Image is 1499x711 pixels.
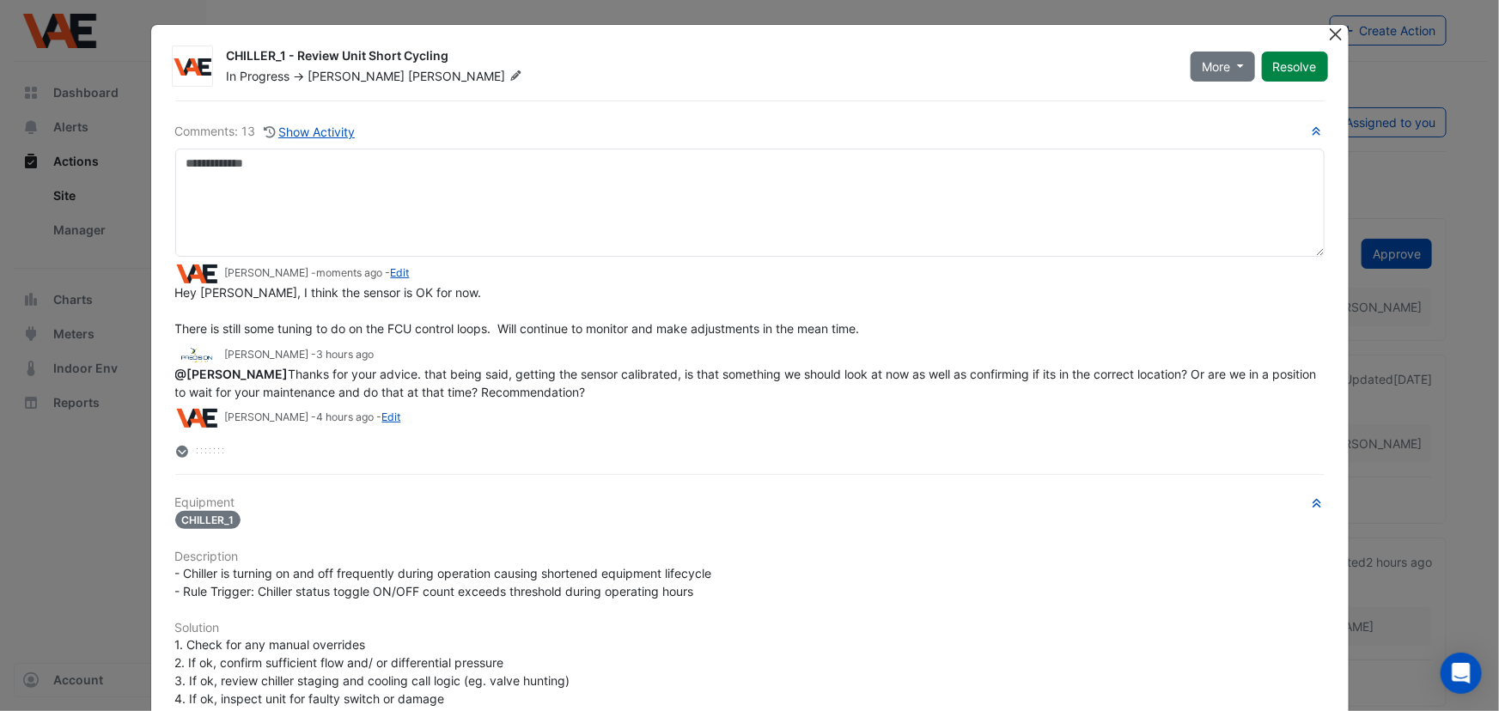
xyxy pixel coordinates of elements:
[175,495,1325,510] h6: Equipment
[308,69,405,83] span: [PERSON_NAME]
[175,409,218,428] img: VAE Group
[175,566,712,599] span: - Chiller is turning on and off frequently during operation causing shortened equipment lifecycle...
[175,345,218,364] img: Precision Group
[1441,653,1482,694] div: Open Intercom Messenger
[1262,52,1328,82] button: Resolve
[1202,58,1230,76] span: More
[175,446,191,458] fa-layers: More
[382,410,401,423] a: Edit
[175,511,241,529] span: CHILLER_1
[173,58,212,76] img: VAE Group
[409,68,526,85] span: [PERSON_NAME]
[1327,25,1345,43] button: Close
[391,266,410,279] a: Edit
[175,264,218,283] img: VAE Group
[317,348,375,361] span: 2025-08-15 11:41:19
[317,410,375,423] span: 2025-08-15 11:06:00
[225,410,401,425] small: [PERSON_NAME] - -
[175,367,1320,399] span: Thanks for your advice. that being said, getting the sensor calibrated, is that something we shou...
[175,285,860,336] span: Hey [PERSON_NAME], I think the sensor is OK for now. There is still some tuning to do on the FCU ...
[294,69,305,83] span: ->
[175,550,1325,564] h6: Description
[263,122,356,142] button: Show Activity
[175,621,1325,635] h6: Solution
[225,347,375,362] small: [PERSON_NAME] -
[175,122,356,142] div: Comments: 13
[227,47,1170,68] div: CHILLER_1 - Review Unit Short Cycling
[227,69,290,83] span: In Progress
[175,367,289,381] span: ccoyle@vaegroup.com.au [VAE Group]
[225,265,410,281] small: [PERSON_NAME] - -
[1191,52,1255,82] button: More
[317,266,383,279] span: 2025-08-15 15:10:33
[175,637,570,706] span: 1. Check for any manual overrides 2. If ok, confirm sufficient flow and/ or differential pressure...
